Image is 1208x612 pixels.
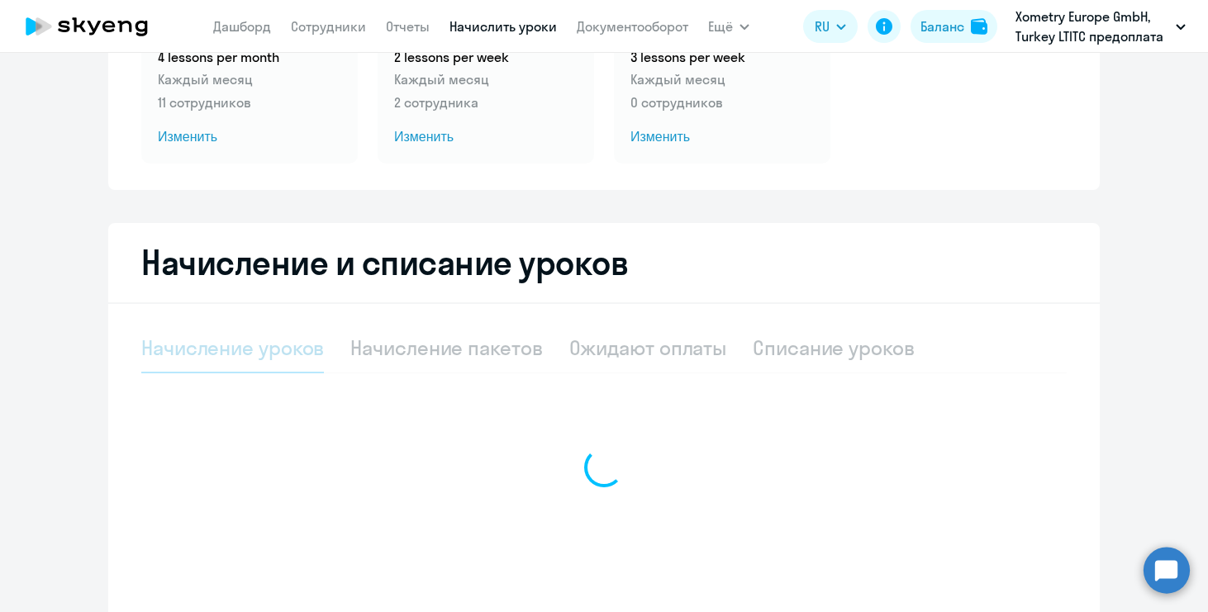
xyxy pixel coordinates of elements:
button: Xometry Europe GmbH, Turkey LTITC предоплата (временно) [1007,7,1194,46]
p: 2 сотрудника [394,93,578,112]
div: Баланс [920,17,964,36]
h5: 2 lessons per week [394,48,578,66]
a: Дашборд [213,18,271,35]
h5: 3 lessons per week [630,48,814,66]
span: Изменить [158,127,341,147]
button: Ещё [708,10,749,43]
span: RU [815,17,830,36]
a: Начислить уроки [449,18,557,35]
h2: Начисление и списание уроков [141,243,1067,282]
p: Xometry Europe GmbH, Turkey LTITC предоплата (временно) [1015,7,1169,46]
a: Отчеты [386,18,430,35]
p: Каждый месяц [158,69,341,89]
a: Сотрудники [291,18,366,35]
img: balance [971,18,987,35]
p: Каждый месяц [630,69,814,89]
button: Балансbalance [911,10,997,43]
p: Каждый месяц [394,69,578,89]
h5: 4 lessons per month [158,48,341,66]
span: Изменить [630,127,814,147]
a: Документооборот [577,18,688,35]
p: 11 сотрудников [158,93,341,112]
span: Изменить [394,127,578,147]
span: Ещё [708,17,733,36]
p: 0 сотрудников [630,93,814,112]
button: RU [803,10,858,43]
